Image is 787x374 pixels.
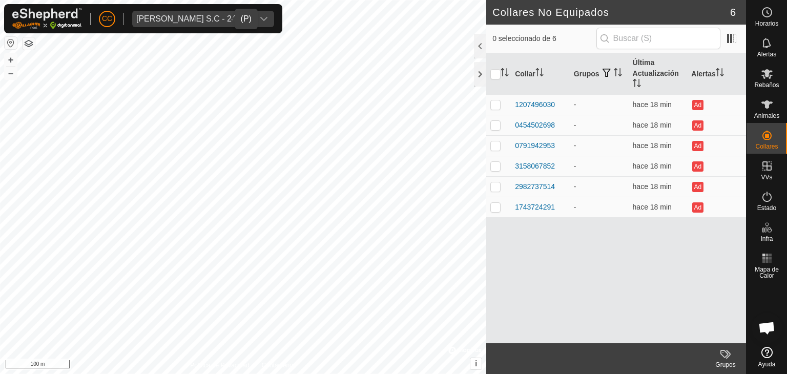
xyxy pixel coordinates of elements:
[754,113,779,119] span: Animales
[5,37,17,49] button: Restablecer Mapa
[633,162,672,170] span: 10 oct 2025, 19:31
[136,15,250,23] div: [PERSON_NAME] S.C - 24209
[475,359,477,368] span: i
[570,135,629,156] td: -
[755,20,778,27] span: Horarios
[749,266,784,279] span: Mapa de Calor
[692,141,703,151] button: Ad
[761,174,772,180] span: VVs
[515,202,555,213] div: 1743724291
[692,182,703,192] button: Ad
[492,33,596,44] span: 0 seleccionado de 6
[5,67,17,79] button: –
[692,100,703,110] button: Ad
[757,205,776,211] span: Estado
[535,70,544,78] p-sorticon: Activar para ordenar
[633,141,672,150] span: 10 oct 2025, 19:31
[596,28,720,49] input: Buscar (S)
[755,143,778,150] span: Collares
[570,176,629,197] td: -
[492,6,730,18] h2: Collares No Equipados
[760,236,773,242] span: Infra
[570,197,629,217] td: -
[23,37,35,50] button: Capas del Mapa
[12,8,82,29] img: Logo Gallagher
[515,120,555,131] div: 0454502698
[752,313,782,343] div: Chat abierto
[730,5,736,20] span: 6
[102,13,112,24] span: CC
[705,360,746,369] div: Grupos
[515,140,555,151] div: 0791942953
[501,70,509,78] p-sorticon: Activar para ordenar
[692,161,703,172] button: Ad
[757,51,776,57] span: Alertas
[758,361,776,367] span: Ayuda
[633,182,672,191] span: 10 oct 2025, 19:31
[687,53,746,95] th: Alertas
[633,80,641,89] p-sorticon: Activar para ordenar
[132,11,254,27] span: Lordan S.C - 24209
[262,361,296,370] a: Contáctenos
[511,53,570,95] th: Collar
[633,203,672,211] span: 10 oct 2025, 19:31
[570,156,629,176] td: -
[515,181,555,192] div: 2982737514
[190,361,249,370] a: Política de Privacidad
[754,82,779,88] span: Rebaños
[692,120,703,131] button: Ad
[633,121,672,129] span: 10 oct 2025, 19:31
[470,358,482,369] button: i
[716,70,724,78] p-sorticon: Activar para ordenar
[614,70,622,78] p-sorticon: Activar para ordenar
[515,161,555,172] div: 3158067852
[629,53,688,95] th: Última Actualización
[254,11,274,27] div: dropdown trigger
[633,100,672,109] span: 10 oct 2025, 19:31
[5,54,17,66] button: +
[747,343,787,371] a: Ayuda
[570,53,629,95] th: Grupos
[570,115,629,135] td: -
[570,94,629,115] td: -
[515,99,555,110] div: 1207496030
[692,202,703,213] button: Ad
